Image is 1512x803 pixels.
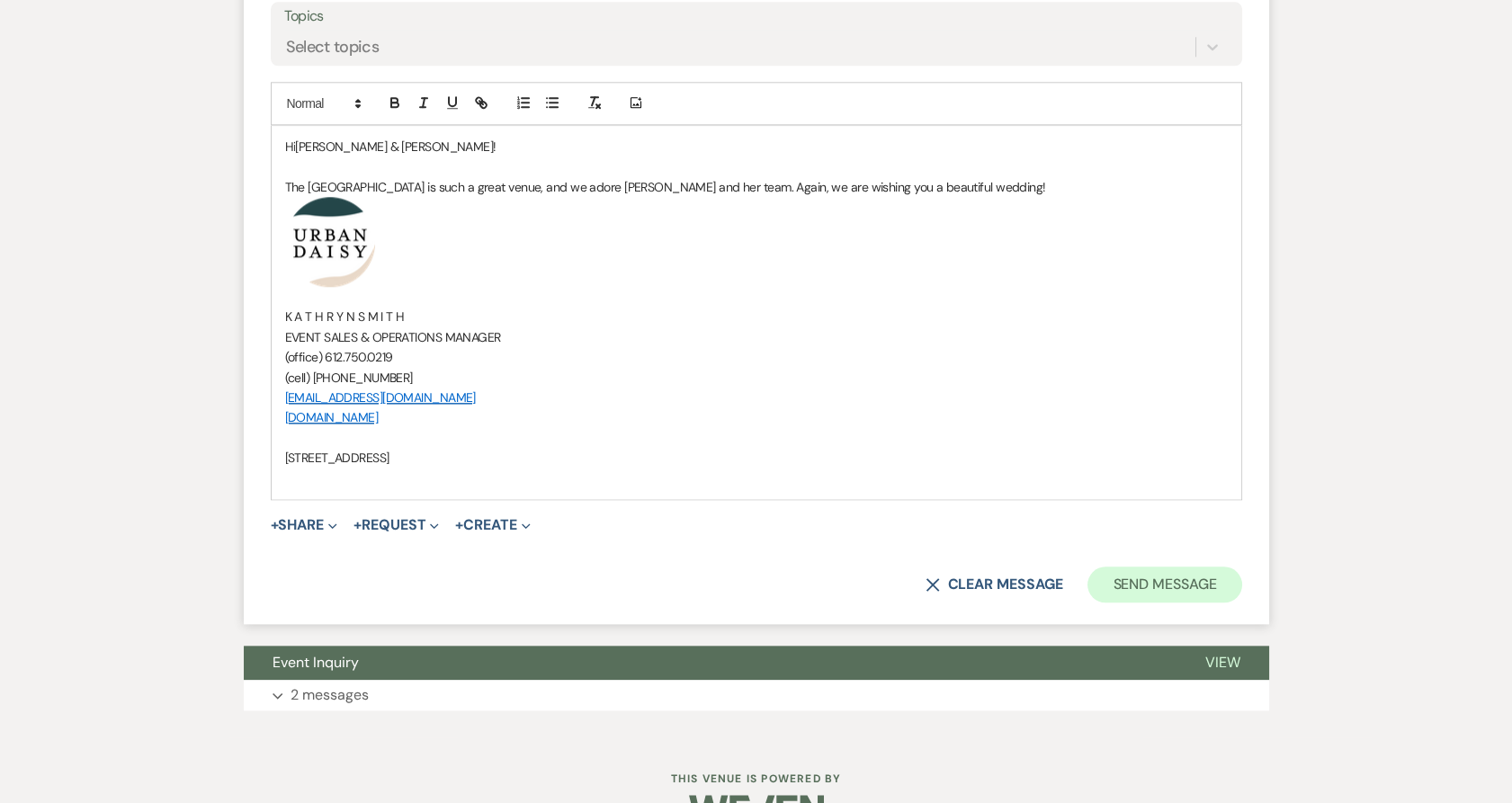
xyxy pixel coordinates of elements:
button: Create [455,518,530,532]
button: Request [353,518,439,532]
span: (office) 612.750.0219 [285,349,393,365]
button: Share [271,518,338,532]
span: [STREET_ADDRESS] [285,450,389,466]
span: + [353,518,362,532]
button: View [1176,646,1269,680]
button: Event Inquiry [244,646,1176,680]
span: [PERSON_NAME] & [PERSON_NAME]! [295,138,496,155]
button: 2 messages [244,680,1269,710]
div: Select topics [286,34,380,58]
span: K A T H R Y N S M I T H [285,308,405,325]
label: Topics [284,4,1229,30]
span: Event Inquiry [273,653,359,672]
a: [DOMAIN_NAME] [285,409,379,425]
span: + [455,518,463,532]
p: 2 messages [291,683,369,707]
span: The [GEOGRAPHIC_DATA] is such a great venue, and we adore [PERSON_NAME] and her team. Again, we a... [285,179,1046,195]
a: [EMAIL_ADDRESS][DOMAIN_NAME] [285,389,476,406]
p: Hi [285,137,1228,156]
button: Send Message [1087,567,1241,602]
span: (cell) [PHONE_NUMBER] [285,370,413,386]
button: Clear message [926,577,1062,592]
span: + [271,518,279,532]
span: EVENT SALES & OPERATIONS MANAGER [285,329,501,345]
span: View [1205,653,1240,672]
